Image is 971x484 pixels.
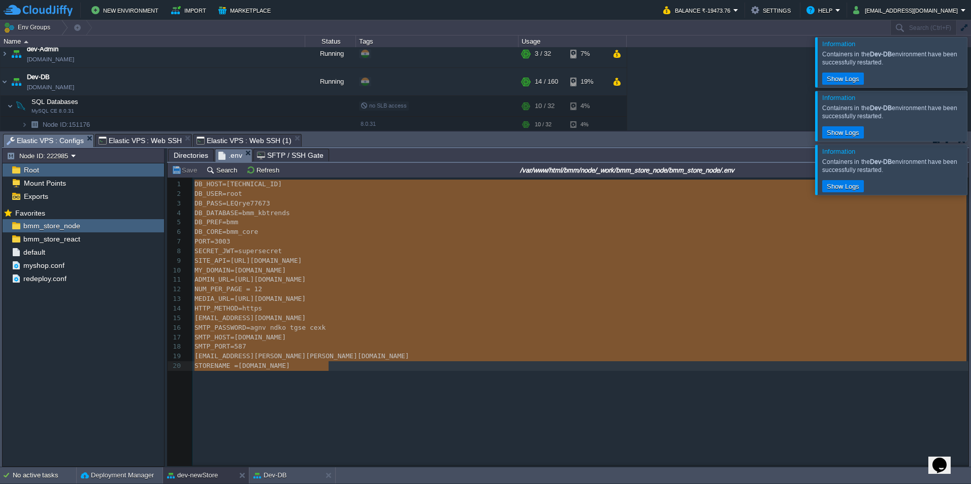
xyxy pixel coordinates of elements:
button: Show Logs [824,182,862,191]
div: 17 [168,333,183,342]
span: .env [218,149,242,162]
span: STORENAME =[DOMAIN_NAME] [195,362,290,369]
a: Node ID:151176 [42,120,91,129]
a: dev-Admin [27,44,58,54]
span: [EMAIL_ADDRESS][PERSON_NAME][PERSON_NAME][DOMAIN_NAME] [195,352,409,360]
div: 4% [570,117,603,132]
span: SFTP / SSH Gate [257,149,323,161]
span: Favorites [13,209,47,218]
div: 10 [168,266,183,275]
span: NUM_PER_PAGE = 12 [195,285,262,293]
button: Show Logs [824,74,862,83]
div: Usage [519,36,626,47]
div: 10 / 32 [535,96,555,116]
b: Dev-DB [870,158,892,165]
div: 1 [168,180,183,189]
button: Import [171,4,209,16]
span: bmm_store_react [21,234,82,244]
span: SQL Databases [30,97,80,106]
button: Marketplace [218,4,274,16]
button: Settings [751,4,794,16]
span: MY_DOMAIN=[DOMAIN_NAME] [195,266,286,274]
button: Dev-DB [253,470,287,480]
button: Search [206,165,240,175]
div: 2 [168,189,183,199]
div: 6 [168,227,183,237]
a: myshop.conf [21,261,66,270]
img: AMDAwAAAACH5BAEAAAAALAAAAAABAAEAAAICRAEAOw== [9,40,23,67]
span: DB_CORE=bmm_core [195,228,258,235]
img: CloudJiffy [4,4,73,17]
div: 12 [168,285,183,294]
span: MySQL CE 8.0.31 [31,108,74,114]
div: 4 [168,209,183,218]
div: 3 / 32 [535,40,551,67]
span: Elastic VPS : Configs [7,134,84,147]
a: Dev-DB [27,72,50,82]
button: New Environment [91,4,161,16]
div: 14 [168,304,183,314]
span: Information [822,94,855,101]
button: Deployment Manager [81,470,154,480]
span: no SLB access [361,102,407,109]
span: PORT=3003 [195,237,230,245]
div: Tags [357,36,518,47]
span: 151176 [42,120,91,129]
div: 13 [168,294,183,304]
span: DB_DATABASE=bmm_kbtrends [195,209,290,217]
span: [DOMAIN_NAME] [27,54,74,64]
span: SMTP_PORT=587 [195,342,246,350]
div: 9 [168,256,183,266]
span: SMTP_PASSWORD=agnv ndko tgse cexk [195,324,326,331]
div: 16 [168,323,183,333]
button: Help [806,4,835,16]
span: Elastic VPS : Web SSH [99,134,182,147]
div: 5 [168,218,183,227]
a: SQL DatabasesMySQL CE 8.0.31 [30,98,80,106]
b: Dev-DB [870,105,892,112]
div: 14 / 160 [535,68,558,95]
span: DB_USER=root [195,190,242,197]
a: default [21,248,47,257]
span: DB_HOST=[TECHNICAL_ID] [195,180,282,188]
a: Favorites [13,209,47,217]
span: Node ID: [43,121,69,128]
a: bmm_store_node [21,221,82,230]
span: [EMAIL_ADDRESS][DOMAIN_NAME] [195,314,306,322]
div: Status [306,36,355,47]
div: 8 [168,247,183,256]
div: 10 / 32 [535,117,552,132]
div: 3 [168,199,183,209]
span: HTTP_METHOD=https [195,304,262,312]
button: Env Groups [4,20,54,34]
li: /var/www/html/bmm/node/_work/bmm_store_node/bmm_store_node/.env [215,149,252,161]
div: 11 [168,275,183,285]
div: Containers in the environment have been successfully restarted. [822,50,964,66]
img: AMDAwAAAACH5BAEAAAAALAAAAAABAAEAAAICRAEAOw== [9,68,23,95]
div: Containers in the environment have been successfully restarted. [822,104,964,120]
img: AMDAwAAAACH5BAEAAAAALAAAAAABAAEAAAICRAEAOw== [27,117,42,132]
img: AMDAwAAAACH5BAEAAAAALAAAAAABAAEAAAICRAEAOw== [7,96,13,116]
button: [EMAIL_ADDRESS][DOMAIN_NAME] [853,4,961,16]
a: Exports [22,192,50,201]
img: AMDAwAAAACH5BAEAAAAALAAAAAABAAEAAAICRAEAOw== [1,40,9,67]
img: AMDAwAAAACH5BAEAAAAALAAAAAABAAEAAAICRAEAOw== [21,117,27,132]
span: SECRET_JWT=supersecret [195,247,282,255]
span: ADMIN_URL=[URL][DOMAIN_NAME] [195,275,306,283]
span: 8.0.31 [361,121,376,127]
div: 19 [168,352,183,361]
div: 4% [570,96,603,116]
div: 20 [168,361,183,371]
a: redeploy.conf [21,274,68,283]
button: dev-newStore [167,470,218,480]
a: Mount Points [22,179,68,188]
span: DB_PREF=bmm [195,218,238,226]
div: Running [305,68,356,95]
div: Running [305,40,356,67]
div: 7% [570,40,603,67]
button: Save [172,165,200,175]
